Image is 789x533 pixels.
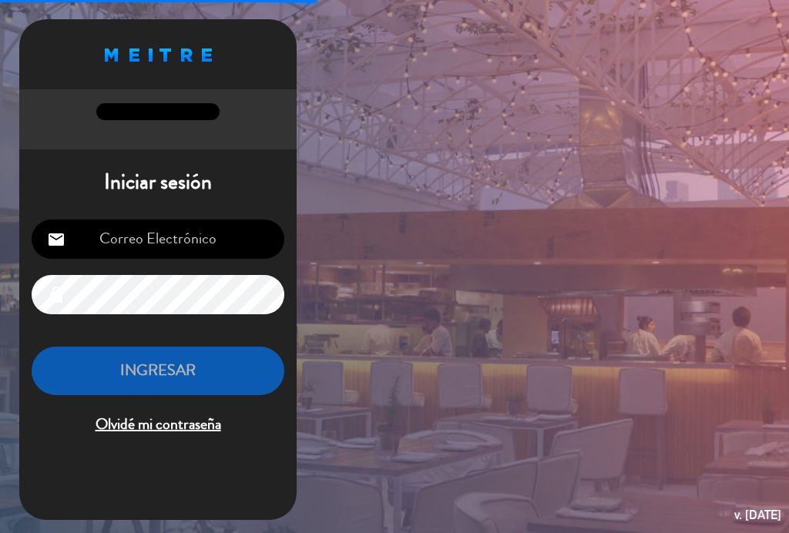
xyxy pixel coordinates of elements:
[32,412,284,437] span: Olvidé mi contraseña
[32,347,284,395] button: INGRESAR
[105,49,212,62] img: MEITRE
[734,505,781,525] div: v. [DATE]
[47,286,65,304] i: lock
[47,230,65,249] i: email
[19,169,297,196] h1: Iniciar sesión
[32,220,284,259] input: Correo Electrónico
